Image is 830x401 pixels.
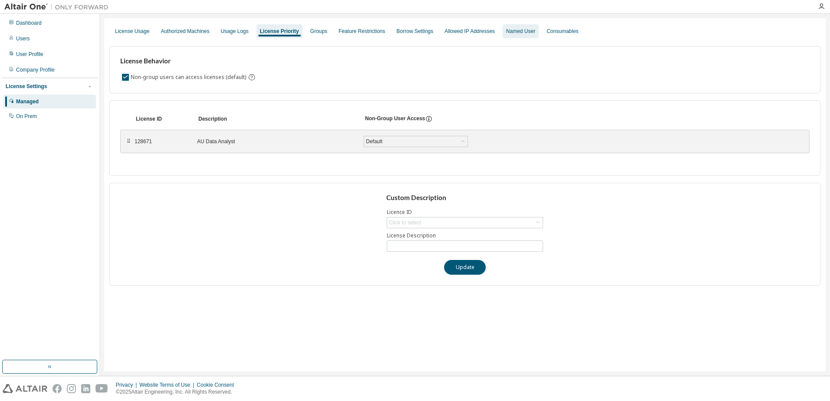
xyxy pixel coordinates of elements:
[16,20,42,26] div: Dashboard
[16,51,43,58] div: User Profile
[197,381,239,388] div: Cookie Consent
[547,28,578,35] div: Consumables
[16,35,30,42] div: Users
[116,381,139,388] div: Privacy
[139,381,197,388] div: Website Terms of Use
[161,28,209,35] div: Authorized Machines
[120,57,254,66] h3: License Behavior
[197,138,353,145] div: AU Data Analyst
[16,98,39,105] div: Managed
[248,73,256,81] svg: By default any user not assigned to any group can access any license. Turn this setting off to di...
[396,28,433,35] div: Borrow Settings
[136,115,188,122] div: License ID
[339,28,385,35] div: Feature Restrictions
[387,232,543,239] label: License Description
[365,115,425,123] div: Non-Group User Access
[4,3,113,11] img: Altair One
[67,384,76,393] img: instagram.svg
[53,384,62,393] img: facebook.svg
[135,138,187,145] div: 128671
[115,28,149,35] div: License Usage
[126,138,131,145] div: ⠿
[389,219,421,226] div: Click to select
[221,28,248,35] div: Usage Logs
[16,113,37,120] div: On Prem
[260,28,299,35] div: License Priority
[506,28,535,35] div: Named User
[6,83,47,90] div: License Settings
[81,384,90,393] img: linkedin.svg
[96,384,108,393] img: youtube.svg
[387,217,543,228] div: Click to select
[444,260,486,275] button: Update
[387,209,543,216] label: Licence ID
[310,28,327,35] div: Groups
[3,384,47,393] img: altair_logo.svg
[198,115,355,122] div: Description
[116,388,239,396] p: © 2025 Altair Engineering, Inc. All Rights Reserved.
[365,137,384,146] div: Default
[131,72,248,82] label: Non-group users can access licenses (default)
[16,66,55,73] div: Company Profile
[445,28,495,35] div: Allowed IP Addresses
[364,136,468,147] div: Default
[386,194,544,202] h3: Custom Description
